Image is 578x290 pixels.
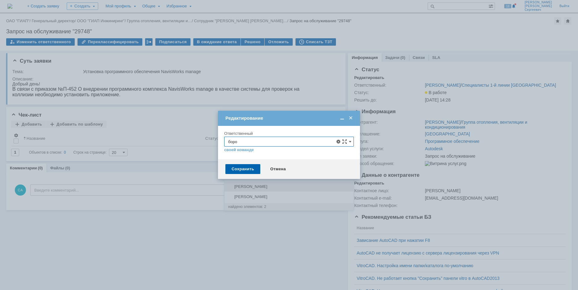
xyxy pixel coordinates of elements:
[339,115,345,121] span: Свернуть (Ctrl + M)
[342,139,347,144] span: Сложная форма
[224,147,254,152] a: своей команде
[224,131,353,135] div: Ответственный
[225,115,354,121] div: Редактирование
[336,139,341,144] span: Удалить
[348,115,354,121] span: Закрыть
